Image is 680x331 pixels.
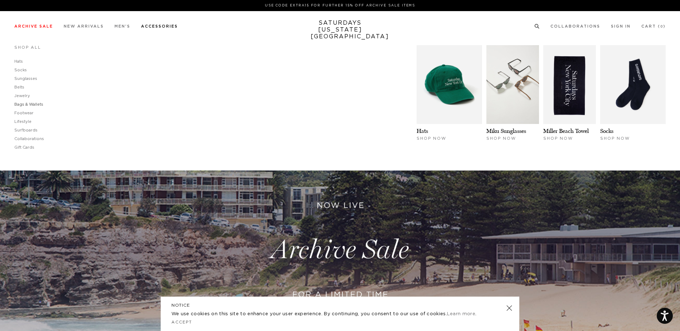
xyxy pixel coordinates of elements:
[171,320,192,324] a: Accept
[14,94,30,98] a: Jewelry
[641,24,666,28] a: Cart (0)
[311,20,370,40] a: SATURDAYS[US_STATE][GEOGRAPHIC_DATA]
[14,120,31,124] a: Lifestyle
[550,24,600,28] a: Collaborations
[14,85,24,89] a: Belts
[14,128,38,132] a: Surfboards
[171,302,509,308] h5: NOTICE
[14,137,44,141] a: Collaborations
[14,59,23,63] a: Hats
[171,311,483,318] p: We use cookies on this site to enhance your user experience. By continuing, you consent to our us...
[64,24,104,28] a: New Arrivals
[14,45,41,49] a: Shop All
[14,102,43,106] a: Bags & Wallets
[14,68,27,72] a: Socks
[611,24,631,28] a: Sign In
[417,136,446,140] span: Shop Now
[543,128,589,134] a: Miller Beach Towel
[14,111,34,115] a: Footwear
[417,128,428,134] a: Hats
[14,145,34,149] a: Gift Cards
[600,136,630,140] span: Shop Now
[447,312,475,316] a: Learn more
[14,77,37,81] a: Sunglasses
[486,128,526,134] a: Miku Sunglasses
[17,3,663,8] p: Use Code EXTRA15 for Further 15% Off Archive Sale Items
[141,24,178,28] a: Accessories
[660,25,663,28] small: 0
[115,24,130,28] a: Men's
[14,24,53,28] a: Archive Sale
[600,128,613,134] a: Socks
